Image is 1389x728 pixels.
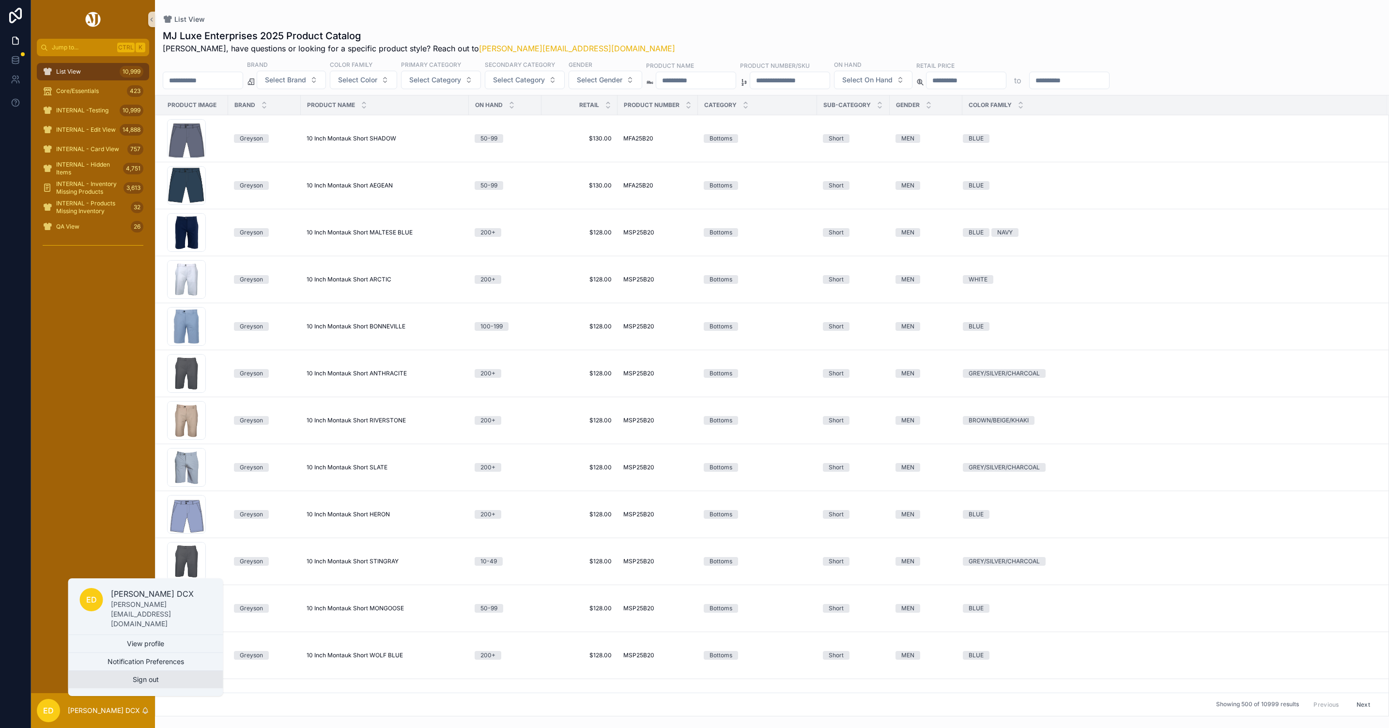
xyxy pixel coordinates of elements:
[623,651,692,659] a: MSP25B20
[86,594,97,605] span: ED
[56,87,99,95] span: Core/Essentials
[307,417,406,424] span: 10 Inch Montauk Short RIVERSTONE
[963,604,1376,613] a: BLUE
[234,322,295,331] a: Greyson
[823,369,884,378] a: Short
[475,557,536,566] a: 10-49
[704,101,737,109] span: Category
[710,322,732,331] div: Bottoms
[963,228,1376,237] a: BLUENAVY
[307,370,463,377] a: 10 Inch Montauk Short ANTHRACITE
[307,370,407,377] span: 10 Inch Montauk Short ANTHRACITE
[623,323,654,330] span: MSP25B20
[623,604,654,612] span: MSP25B20
[623,464,692,471] a: MSP25B20
[307,276,463,283] a: 10 Inch Montauk Short ARCTIC
[307,558,399,565] span: 10 Inch Montauk Short STINGRAY
[479,44,675,53] a: [PERSON_NAME][EMAIL_ADDRESS][DOMAIN_NAME]
[969,463,1040,472] div: GREY/SILVER/CHARCOAL
[623,182,653,189] span: MFA25B20
[901,416,914,425] div: MEN
[547,135,612,142] a: $130.00
[240,134,263,143] div: Greyson
[480,369,495,378] div: 200+
[240,604,263,613] div: Greyson
[704,510,811,519] a: Bottoms
[307,229,463,236] a: 10 Inch Montauk Short MALTESE BLUE
[475,228,536,237] a: 200+
[823,604,884,613] a: Short
[623,276,692,283] a: MSP25B20
[68,635,223,652] a: View profile
[547,651,612,659] span: $128.00
[547,604,612,612] span: $128.00
[547,182,612,189] a: $130.00
[485,60,555,69] label: Secondary Category
[710,557,732,566] div: Bottoms
[969,134,984,143] div: BLUE
[823,181,884,190] a: Short
[475,101,503,109] span: On Hand
[547,511,612,518] a: $128.00
[969,416,1029,425] div: BROWN/BEIGE/KHAKI
[963,181,1376,190] a: BLUE
[475,369,536,378] a: 200+
[623,323,692,330] a: MSP25B20
[834,71,912,89] button: Select Button
[307,651,463,659] a: 10 Inch Montauk Short WOLF BLUE
[623,417,654,424] span: MSP25B20
[137,44,144,51] span: K
[969,181,984,190] div: BLUE
[234,651,295,660] a: Greyson
[37,218,149,235] a: QA View26
[829,228,844,237] div: Short
[480,510,495,519] div: 200+
[240,228,263,237] div: Greyson
[307,604,463,612] a: 10 Inch Montauk Short MONGOOSE
[493,75,545,85] span: Select Category
[547,464,612,471] a: $128.00
[623,370,654,377] span: MSP25B20
[234,134,295,143] a: Greyson
[963,463,1376,472] a: GREY/SILVER/CHARCOAL
[68,706,140,715] p: [PERSON_NAME] DCX
[234,510,295,519] a: Greyson
[475,651,536,660] a: 200+
[307,511,463,518] a: 10 Inch Montauk Short HERON
[704,463,811,472] a: Bottoms
[120,124,143,136] div: 14,888
[37,82,149,100] a: Core/Essentials423
[37,179,149,197] a: INTERNAL - Inventory Missing Products3,613
[901,510,914,519] div: MEN
[247,60,268,69] label: Brand
[307,135,463,142] a: 10 Inch Montauk Short SHADOW
[240,181,263,190] div: Greyson
[37,102,149,119] a: INTERNAL -Testing10,999
[623,135,692,142] a: MFA25B20
[901,181,914,190] div: MEN
[265,75,306,85] span: Select Brand
[704,416,811,425] a: Bottoms
[895,557,957,566] a: MEN
[480,651,495,660] div: 200+
[895,322,957,331] a: MEN
[547,276,612,283] a: $128.00
[963,416,1376,425] a: BROWN/BEIGE/KHAKI
[68,653,223,670] button: Notification Preferences
[823,275,884,284] a: Short
[963,557,1376,566] a: GREY/SILVER/CHARCOAL
[111,588,212,600] p: [PERSON_NAME] DCX
[623,558,692,565] a: MSP25B20
[895,604,957,613] a: MEN
[547,229,612,236] a: $128.00
[547,417,612,424] span: $128.00
[623,558,654,565] span: MSP25B20
[37,140,149,158] a: INTERNAL - Card View757
[234,181,295,190] a: Greyson
[829,275,844,284] div: Short
[710,369,732,378] div: Bottoms
[963,134,1376,143] a: BLUE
